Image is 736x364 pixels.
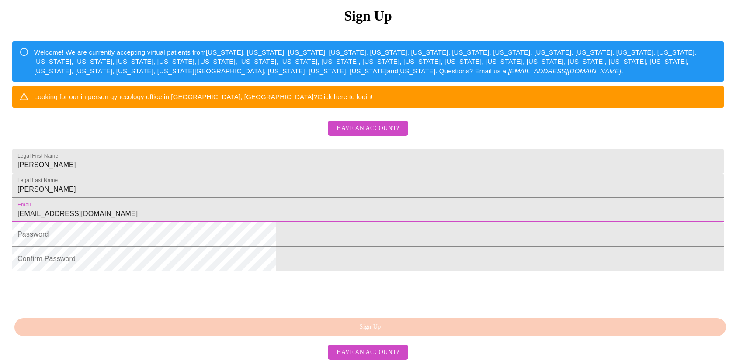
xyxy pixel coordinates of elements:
button: Have an account? [328,121,408,136]
h3: Sign Up [12,8,724,24]
em: [EMAIL_ADDRESS][DOMAIN_NAME] [508,67,621,75]
span: Have an account? [337,123,399,134]
iframe: reCAPTCHA [12,275,145,309]
div: Looking for our in person gynecology office in [GEOGRAPHIC_DATA], [GEOGRAPHIC_DATA]? [34,89,373,105]
span: Have an account? [337,347,399,358]
a: Have an account? [326,347,410,355]
a: Have an account? [326,130,410,137]
a: Click here to login! [317,93,373,100]
button: Have an account? [328,345,408,360]
div: Welcome! We are currently accepting virtual patients from [US_STATE], [US_STATE], [US_STATE], [US... [34,44,717,79]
